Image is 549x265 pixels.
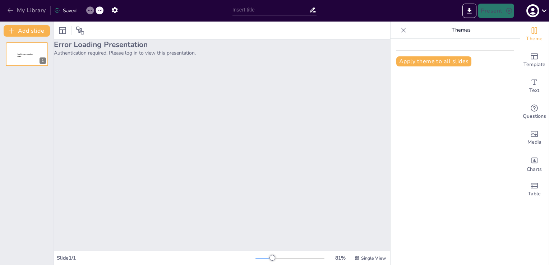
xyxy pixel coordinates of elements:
span: Table [528,190,541,198]
div: Add images, graphics, shapes or video [520,125,549,151]
button: Add slide [4,25,50,37]
p: Authentication required. Please log in to view this presentation. [54,50,390,56]
span: Text [529,87,539,94]
div: Slide 1 / 1 [57,255,255,261]
button: Present [478,4,514,18]
h2: Error Loading Presentation [54,39,390,50]
input: Insert title [232,5,309,15]
span: Template [523,61,545,69]
div: Get real-time input from your audience [520,99,549,125]
div: Add a table [520,177,549,203]
div: Add text boxes [520,73,549,99]
span: Position [76,26,84,35]
span: Theme [526,35,543,43]
p: Themes [409,22,513,39]
div: Change the overall theme [520,22,549,47]
span: Single View [361,255,386,261]
div: 81 % [332,255,349,261]
span: Questions [523,112,546,120]
span: Media [527,138,541,146]
span: Sendsteps presentation editor [18,54,33,57]
div: Saved [54,7,77,14]
div: Add charts and graphs [520,151,549,177]
button: Apply theme to all slides [396,56,471,66]
button: Export to PowerPoint [462,4,476,18]
div: 1 [40,57,46,64]
button: My Library [5,5,49,16]
span: Charts [527,166,542,173]
div: Layout [57,25,68,36]
div: Add ready made slides [520,47,549,73]
div: 1 [6,42,48,66]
